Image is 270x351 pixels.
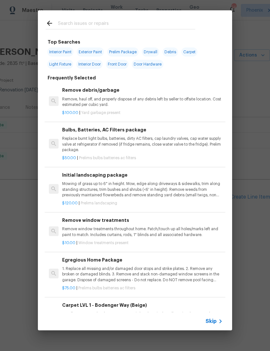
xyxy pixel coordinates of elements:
input: Search issues or repairs [58,19,195,29]
span: $120.00 [62,201,78,205]
p: Mowing of grass up to 6" in height. Mow, edge along driveways & sidewalks, trim along standing st... [62,181,223,198]
span: Window treatments present [78,241,129,245]
p: | [62,155,223,161]
span: Debris [163,47,178,57]
span: Carpet [181,47,197,57]
span: Exterior Paint [77,47,104,57]
span: $100.00 [62,111,78,115]
p: Replace burnt light bulbs, batteries, dirty AC filters, cap laundry valves, cap water supply valv... [62,136,223,152]
span: Prelims landscaping [81,201,117,205]
h6: Carpet LVL 1 - Bodenger Way (Beige) [62,302,223,309]
span: $10.00 [62,241,75,245]
span: Interior Paint [47,47,73,57]
span: Prelim Package [107,47,139,57]
h6: Egregious Home Package [62,256,223,263]
span: Skip [206,318,217,325]
p: Remove window treatments throughout home. Patch/touch up all holes/marks left and paint to match.... [62,226,223,237]
h6: Remove debris/garbage [62,87,223,94]
span: Light Fixture [47,60,73,69]
span: Interior Door [76,60,103,69]
span: Drywall [142,47,159,57]
span: Door Hardware [132,60,163,69]
h6: Initial landscaping package [62,171,223,179]
p: Remove, haul off, and properly dispose of any debris left by seller to offsite location. Cost est... [62,97,223,108]
span: $75.00 [62,286,75,290]
p: | [62,285,223,291]
span: Front Door [106,60,129,69]
h6: Top Searches [48,38,80,46]
p: Install new carpet. (Bodenger Way 749 Bird Bath, Beige) at all previously carpeted locations. To ... [62,311,223,328]
span: Yard garbage present [81,111,120,115]
h6: Bulbs, Batteries, AC Filters package [62,126,223,133]
span: Prelims bulbs batteries ac filters [79,156,136,160]
span: $50.00 [62,156,76,160]
p: 1. Replace all missing and/or damaged door stops and strike plates. 2. Remove any broken or damag... [62,266,223,283]
p: | [62,110,223,116]
h6: Remove window treatments [62,217,223,224]
p: | [62,240,223,246]
h6: Frequently Selected [48,74,96,81]
p: | [62,201,223,206]
span: Prelims bulbs batteries ac filters [78,286,135,290]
